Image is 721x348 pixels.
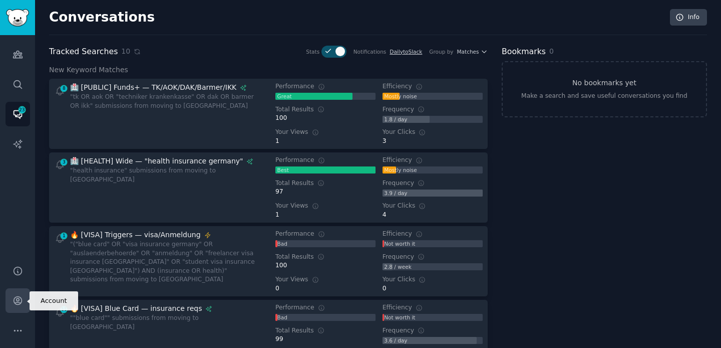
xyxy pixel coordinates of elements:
div: Bad [275,240,289,247]
a: 8🏥 [PUBLIC] Funds+ — TK/AOK/DAK/Barmer/IKK"tk OR aok OR "techniker krankenkasse" OR dak OR barmer... [49,79,488,149]
div: 97 [275,188,376,197]
div: Mostly noise [383,93,419,100]
div: Not worth it [383,240,417,247]
a: Info [670,9,707,26]
span: 3 [60,158,69,165]
div: 1 [275,211,376,220]
div: Bad [275,314,289,321]
div: 4 [383,211,483,220]
a: 23 [6,102,30,126]
span: New Keyword Matches [49,65,128,75]
h2: Conversations [49,10,155,26]
span: Total Results [275,105,314,114]
span: 23 [18,106,27,113]
span: Efficiency [383,303,412,312]
a: DailytoSlack [390,49,422,55]
span: Your Clicks [383,128,416,137]
span: Total Results [275,253,314,262]
div: 🔥 [VISA] Blue Card — insurance reqs [70,303,202,314]
span: 8 [60,85,69,92]
h2: Bookmarks [502,46,546,58]
div: 🔥 [VISA] Triggers — visa/Anmeldung [70,230,201,240]
div: 0 [275,284,376,293]
div: 100 [275,114,376,123]
span: Matches [457,48,479,55]
span: Total Results [275,179,314,188]
div: 2.8 / week [383,263,414,270]
img: GummySearch logo [6,9,29,27]
div: 99 [275,335,376,344]
a: 3🏥 [HEALTH] Wide — "health insurance germany""health insurance" submissions from moving to [GEOGR... [49,152,488,223]
span: Frequency [383,326,414,335]
div: 100 [275,261,376,270]
span: Efficiency [383,230,412,239]
div: 1.8 / day [383,116,409,123]
span: 11 [60,306,69,313]
div: 3.9 / day [383,190,409,197]
span: Your Views [275,275,308,284]
button: Matches [457,48,488,55]
span: 10 [121,46,130,57]
span: Efficiency [383,156,412,165]
a: 1🔥 [VISA] Triggers — visa/Anmeldung"("blue card" OR "visa insurance germany" OR "auslaenderbehoer... [49,226,488,296]
span: Efficiency [383,82,412,91]
div: Group by [429,48,453,55]
span: Your Views [275,128,308,137]
div: Great [275,93,293,100]
span: Performance [275,156,314,165]
div: Mostly noise [383,166,419,173]
div: "tk OR aok OR "techniker krankenkasse" OR dak OR barmer OR ikk" submissions from moving to [GEOGR... [70,93,261,110]
a: No bookmarks yetMake a search and save useful conversations you find [502,61,707,117]
div: 0 [383,284,483,293]
div: Notifications [353,48,387,55]
span: Frequency [383,179,414,188]
div: "health insurance" submissions from moving to [GEOGRAPHIC_DATA] [70,166,261,184]
div: Make a search and save useful conversations you find [521,92,687,101]
span: Your Views [275,202,308,211]
div: Best [275,166,290,173]
div: 1 [275,137,376,146]
h2: Tracked Searches [49,46,118,58]
div: 3.6 / day [383,337,409,344]
span: Your Clicks [383,275,416,284]
span: Your Clicks [383,202,416,211]
span: 1 [60,232,69,239]
div: "("blue card" OR "visa insurance germany" OR "auslaenderbehoerde" OR "anmeldung" OR "freelancer v... [70,240,261,284]
span: Performance [275,82,314,91]
span: Total Results [275,326,314,335]
div: 3 [383,137,483,146]
h3: No bookmarks yet [572,78,636,88]
span: Frequency [383,105,414,114]
div: 🏥 [PUBLIC] Funds+ — TK/AOK/DAK/Barmer/IKK [70,82,236,93]
div: ""blue card"" submissions from moving to [GEOGRAPHIC_DATA] [70,314,261,331]
span: 0 [549,47,554,55]
span: Performance [275,230,314,239]
span: Performance [275,303,314,312]
span: Frequency [383,253,414,262]
div: 🏥 [HEALTH] Wide — "health insurance germany" [70,156,243,166]
div: Not worth it [383,314,417,321]
div: Stats [306,48,319,55]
